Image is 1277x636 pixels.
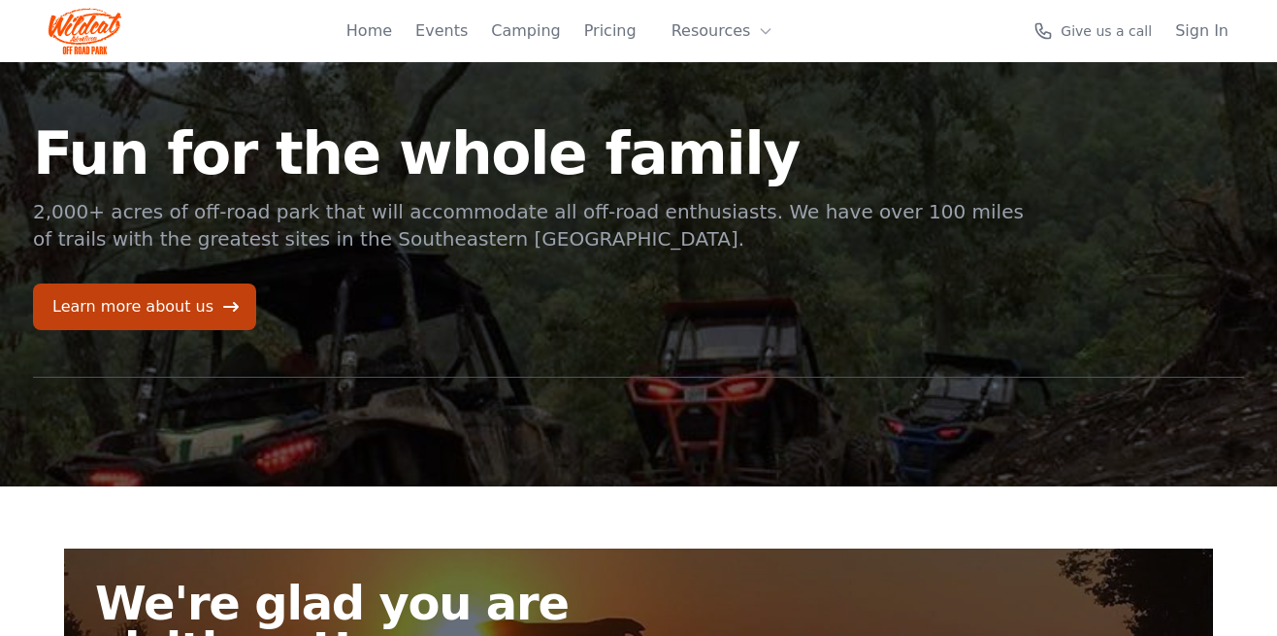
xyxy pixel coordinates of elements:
a: Pricing [584,19,637,43]
a: Sign In [1175,19,1228,43]
button: Resources [660,12,786,50]
a: Events [415,19,468,43]
a: Give us a call [1033,21,1152,41]
a: Home [346,19,392,43]
span: Give us a call [1061,21,1152,41]
a: Camping [491,19,560,43]
h1: Fun for the whole family [33,124,1027,183]
p: 2,000+ acres of off-road park that will accommodate all off-road enthusiasts. We have over 100 mi... [33,198,1027,252]
a: Learn more about us [33,284,256,330]
img: Wildcat Logo [49,8,121,54]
